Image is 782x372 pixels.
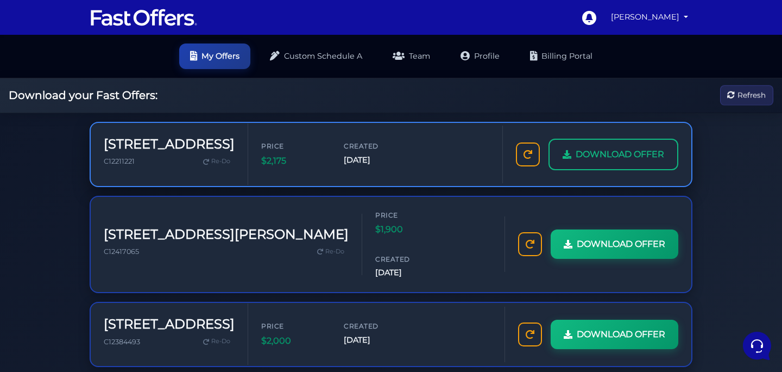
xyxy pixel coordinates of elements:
[9,89,157,102] h2: Download your Fast Offers:
[577,237,665,251] span: DOWNLOAD OFFER
[375,210,440,220] span: Price
[548,139,678,170] a: DOWNLOAD OFFER
[519,44,603,69] a: Billing Portal
[17,152,74,161] span: Find an Answer
[551,230,678,259] a: DOWNLOAD OFFER
[325,247,344,257] span: Re-Do
[261,154,326,168] span: $2,175
[104,247,139,256] span: C12417065
[211,337,230,346] span: Re-Do
[104,157,135,165] span: C12211221
[261,141,326,151] span: Price
[450,44,510,69] a: Profile
[199,334,235,349] a: Re-Do
[104,338,140,346] span: C12384493
[344,334,409,346] span: [DATE]
[135,152,200,161] a: Open Help Center
[261,334,326,348] span: $2,000
[78,115,152,124] span: Start a Conversation
[9,9,182,44] h2: Hello [PERSON_NAME] 👋
[607,7,692,28] a: [PERSON_NAME]
[737,89,766,101] span: Refresh
[35,78,56,100] img: dark
[93,287,124,297] p: Messages
[24,176,178,187] input: Search for an Article...
[211,157,230,166] span: Re-Do
[720,85,773,106] button: Refresh
[741,330,773,362] iframe: Customerly Messenger Launcher
[104,137,235,152] h3: [STREET_ADDRESS]
[17,109,200,131] button: Start a Conversation
[375,266,440,279] span: [DATE]
[375,222,440,237] span: $1,900
[75,272,142,297] button: Messages
[551,320,678,349] a: DOWNLOAD OFFER
[344,321,409,331] span: Created
[142,272,209,297] button: Help
[17,61,88,70] span: Your Conversations
[168,287,182,297] p: Help
[382,44,441,69] a: Team
[104,317,235,332] h3: [STREET_ADDRESS]
[104,227,349,243] h3: [STREET_ADDRESS][PERSON_NAME]
[576,147,664,162] span: DOWNLOAD OFFER
[17,78,39,100] img: dark
[175,61,200,70] a: See all
[344,154,409,166] span: [DATE]
[259,44,373,69] a: Custom Schedule A
[261,321,326,331] span: Price
[313,245,349,259] a: Re-Do
[375,254,440,264] span: Created
[9,272,75,297] button: Home
[179,44,250,69] a: My Offers
[344,141,409,151] span: Created
[199,154,235,169] a: Re-Do
[577,327,665,342] span: DOWNLOAD OFFER
[33,287,51,297] p: Home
